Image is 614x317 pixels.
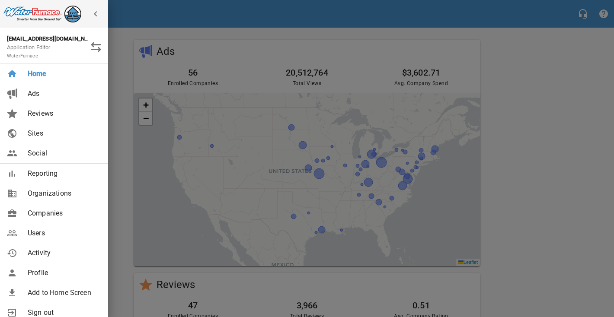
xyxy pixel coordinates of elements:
[28,188,98,199] span: Organizations
[86,37,106,57] button: Switch Role
[28,148,98,158] span: Social
[28,268,98,278] span: Profile
[28,288,98,298] span: Add to Home Screen
[3,3,81,22] img: waterfurnace_logo.png
[28,168,98,179] span: Reporting
[7,53,38,59] small: WaterFurnace
[28,128,98,139] span: Sites
[7,44,51,59] span: Application Editor
[28,208,98,219] span: Companies
[7,35,98,42] strong: [EMAIL_ADDRESS][DOMAIN_NAME]
[28,108,98,119] span: Reviews
[28,89,98,99] span: Ads
[28,248,98,258] span: Activity
[28,69,98,79] span: Home
[28,228,98,238] span: Users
